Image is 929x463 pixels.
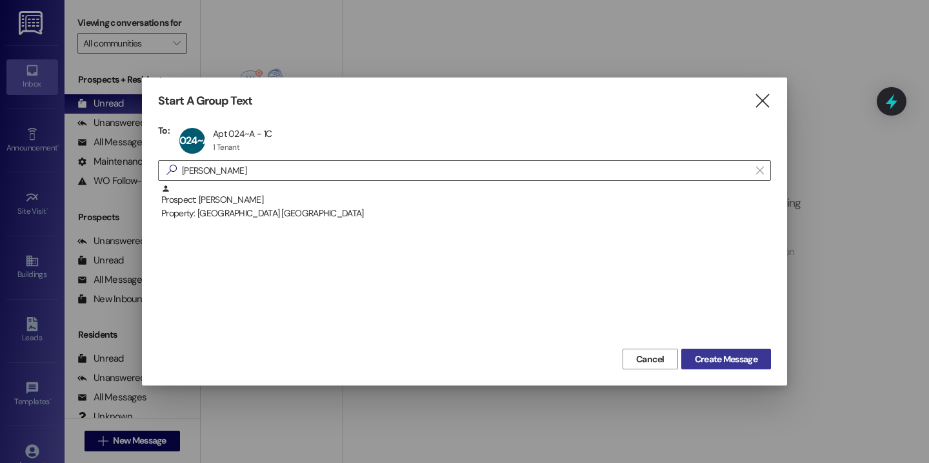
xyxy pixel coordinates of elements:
button: Clear text [750,161,770,180]
h3: Start A Group Text [158,94,252,108]
div: Property: [GEOGRAPHIC_DATA] [GEOGRAPHIC_DATA] [161,207,771,220]
button: Cancel [623,349,678,369]
button: Create Message [681,349,771,369]
i:  [756,165,763,176]
input: Search for any contact or apartment [182,161,750,180]
div: Prospect: [PERSON_NAME]Property: [GEOGRAPHIC_DATA] [GEOGRAPHIC_DATA] [158,184,771,216]
span: 024~A [179,134,209,147]
div: Apt 024~A - 1C [213,128,272,139]
h3: To: [158,125,170,136]
span: Cancel [636,353,664,366]
div: 1 Tenant [213,142,239,152]
i:  [161,163,182,177]
i:  [754,94,771,108]
div: Prospect: [PERSON_NAME] [161,184,771,221]
span: Create Message [695,353,757,366]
